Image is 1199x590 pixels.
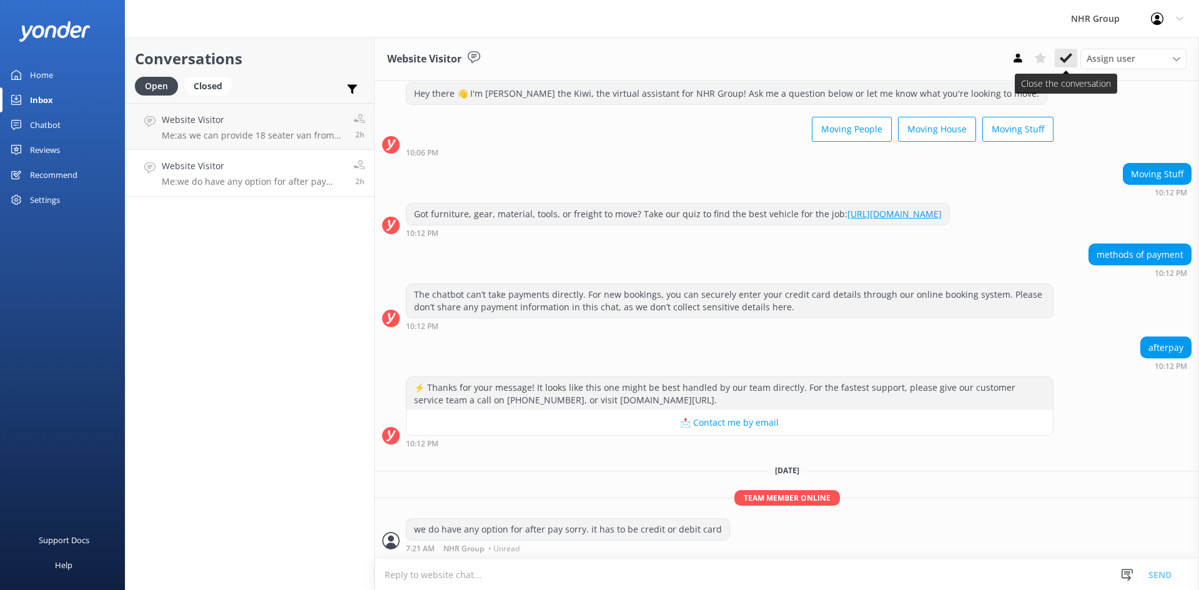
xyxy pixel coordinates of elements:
[126,103,374,150] a: Website VisitorMe:as we can provide 18 seater van from Manukau price will be 320a day inculding u...
[1089,244,1191,265] div: methods of payment
[162,130,344,141] p: Me: as we can provide 18 seater van from Manukau price will be 320a day inculding unlimited kms i...
[135,79,184,92] a: Open
[1155,189,1187,197] strong: 10:12 PM
[1087,52,1135,66] span: Assign user
[162,113,344,127] h4: Website Visitor
[407,377,1053,410] div: ⚡ Thanks for your message! It looks like this one might be best handled by our team directly. For...
[55,553,72,578] div: Help
[982,117,1053,142] button: Moving Stuff
[30,137,60,162] div: Reviews
[135,77,178,96] div: Open
[135,47,365,71] h2: Conversations
[1155,270,1187,277] strong: 10:12 PM
[30,62,53,87] div: Home
[1141,337,1191,358] div: afterpay
[407,284,1053,317] div: The chatbot can’t take payments directly. For new bookings, you can securely enter your credit ca...
[406,545,435,553] strong: 7:21 AM
[406,323,438,330] strong: 10:12 PM
[184,79,238,92] a: Closed
[767,465,807,476] span: [DATE]
[734,490,840,506] span: Team member online
[30,187,60,212] div: Settings
[406,440,438,448] strong: 10:12 PM
[39,528,89,553] div: Support Docs
[407,519,729,540] div: we do have any option for after pay sorry. it has to be credit or debit card
[184,77,232,96] div: Closed
[1123,164,1191,185] div: Moving Stuff
[406,230,438,237] strong: 10:12 PM
[406,229,950,237] div: Sep 01 2025 10:12pm (UTC +12:00) Pacific/Auckland
[407,410,1053,435] button: 📩 Contact me by email
[1140,361,1192,370] div: Sep 01 2025 10:12pm (UTC +12:00) Pacific/Auckland
[812,117,892,142] button: Moving People
[443,545,484,553] span: NHR Group
[162,176,344,187] p: Me: we do have any option for after pay sorry. it has to be credit or debit card
[355,176,365,187] span: Sep 02 2025 07:21am (UTC +12:00) Pacific/Auckland
[406,322,1053,330] div: Sep 01 2025 10:12pm (UTC +12:00) Pacific/Auckland
[1088,268,1192,277] div: Sep 01 2025 10:12pm (UTC +12:00) Pacific/Auckland
[406,148,1053,157] div: Sep 01 2025 10:06pm (UTC +12:00) Pacific/Auckland
[406,439,1053,448] div: Sep 01 2025 10:12pm (UTC +12:00) Pacific/Auckland
[19,21,91,42] img: yonder-white-logo.png
[407,83,1047,104] div: Hey there 👋 I'm [PERSON_NAME] the Kiwi, the virtual assistant for NHR Group! Ask me a question be...
[488,545,520,553] span: • Unread
[30,162,77,187] div: Recommend
[406,544,730,553] div: Sep 02 2025 07:21am (UTC +12:00) Pacific/Auckland
[30,112,61,137] div: Chatbot
[898,117,976,142] button: Moving House
[126,150,374,197] a: Website VisitorMe:we do have any option for after pay sorry. it has to be credit or debit card2h
[30,87,53,112] div: Inbox
[407,204,949,225] div: Got furniture, gear, material, tools, or freight to move? Take our quiz to find the best vehicle ...
[355,129,365,140] span: Sep 02 2025 07:22am (UTC +12:00) Pacific/Auckland
[1080,49,1187,69] div: Assign User
[387,51,461,67] h3: Website Visitor
[406,149,438,157] strong: 10:06 PM
[1155,363,1187,370] strong: 10:12 PM
[162,159,344,173] h4: Website Visitor
[1123,188,1192,197] div: Sep 01 2025 10:12pm (UTC +12:00) Pacific/Auckland
[847,208,942,220] a: [URL][DOMAIN_NAME]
